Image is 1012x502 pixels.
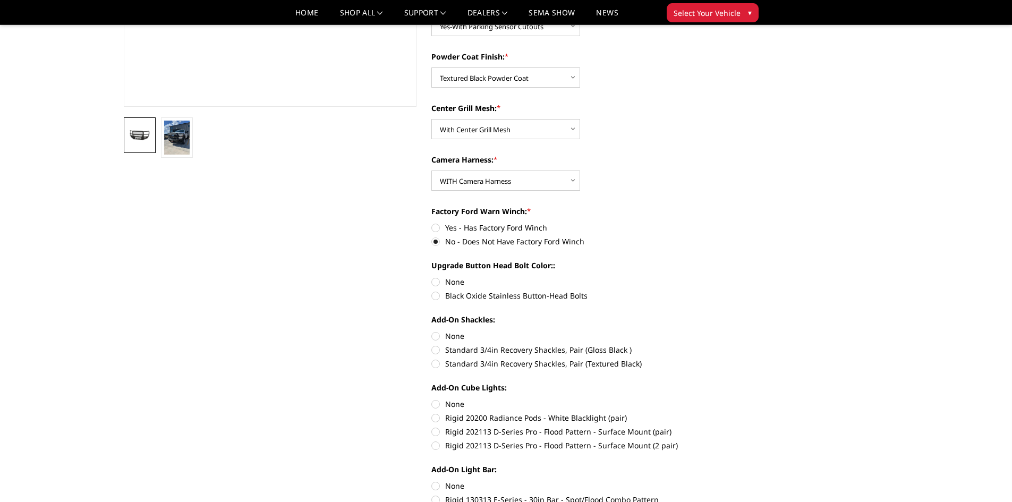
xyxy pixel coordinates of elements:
label: Upgrade Button Head Bolt Color:: [431,260,725,271]
label: Camera Harness: [431,154,725,165]
img: 2023-2025 Ford F250-350-A2 Series-Extreme Front Bumper (winch mount) [127,130,152,141]
img: 2023-2025 Ford F250-350-A2 Series-Extreme Front Bumper (winch mount) [164,121,190,155]
label: Add-On Cube Lights: [431,382,725,393]
label: No - Does Not Have Factory Ford Winch [431,236,725,247]
iframe: Chat Widget [959,451,1012,502]
label: Factory Ford Warn Winch: [431,206,725,217]
label: Yes - Has Factory Ford Winch [431,222,725,233]
label: Rigid 202113 D-Series Pro - Flood Pattern - Surface Mount (2 pair) [431,440,725,451]
label: Standard 3/4in Recovery Shackles, Pair (Textured Black) [431,358,725,369]
span: ▾ [748,7,752,18]
a: News [596,9,618,24]
a: Dealers [467,9,508,24]
a: Home [295,9,318,24]
span: Select Your Vehicle [674,7,741,19]
label: Powder Coat Finish: [431,51,725,62]
a: SEMA Show [529,9,575,24]
button: Select Your Vehicle [667,3,759,22]
label: None [431,276,725,287]
label: Standard 3/4in Recovery Shackles, Pair (Gloss Black ) [431,344,725,355]
a: Support [404,9,446,24]
label: Add-On Shackles: [431,314,725,325]
label: Rigid 20200 Radiance Pods - White Blacklight (pair) [431,412,725,423]
a: shop all [340,9,383,24]
label: Center Grill Mesh: [431,103,725,114]
label: None [431,330,725,342]
label: Add-On Light Bar: [431,464,725,475]
label: Rigid 202113 D-Series Pro - Flood Pattern - Surface Mount (pair) [431,426,725,437]
label: Black Oxide Stainless Button-Head Bolts [431,290,725,301]
label: None [431,480,725,491]
label: None [431,398,725,410]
